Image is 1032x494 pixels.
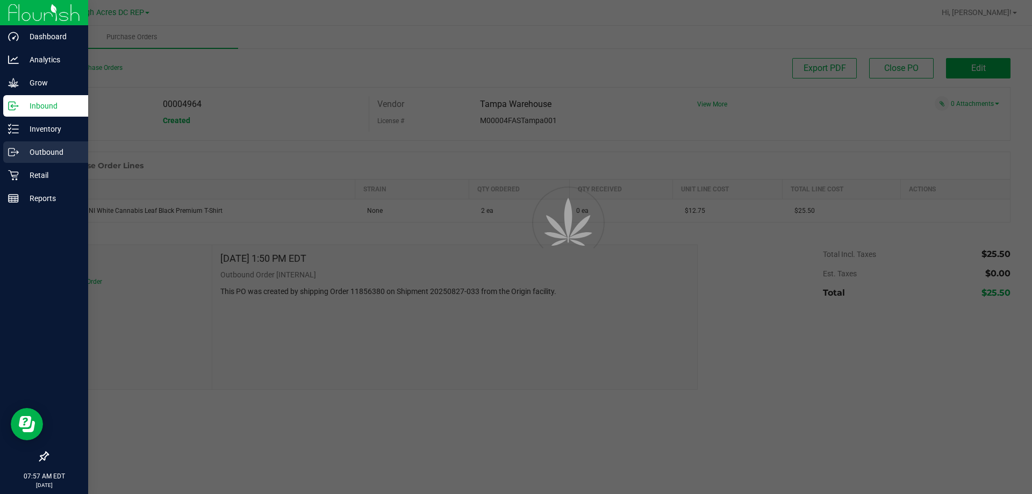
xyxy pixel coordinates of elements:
[19,192,83,205] p: Reports
[8,124,19,134] inline-svg: Inventory
[19,169,83,182] p: Retail
[19,146,83,159] p: Outbound
[19,53,83,66] p: Analytics
[8,147,19,157] inline-svg: Outbound
[19,123,83,135] p: Inventory
[8,54,19,65] inline-svg: Analytics
[19,30,83,43] p: Dashboard
[8,31,19,42] inline-svg: Dashboard
[8,193,19,204] inline-svg: Reports
[5,481,83,489] p: [DATE]
[11,408,43,440] iframe: Resource center
[19,76,83,89] p: Grow
[8,170,19,181] inline-svg: Retail
[8,101,19,111] inline-svg: Inbound
[8,77,19,88] inline-svg: Grow
[19,99,83,112] p: Inbound
[5,471,83,481] p: 07:57 AM EDT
